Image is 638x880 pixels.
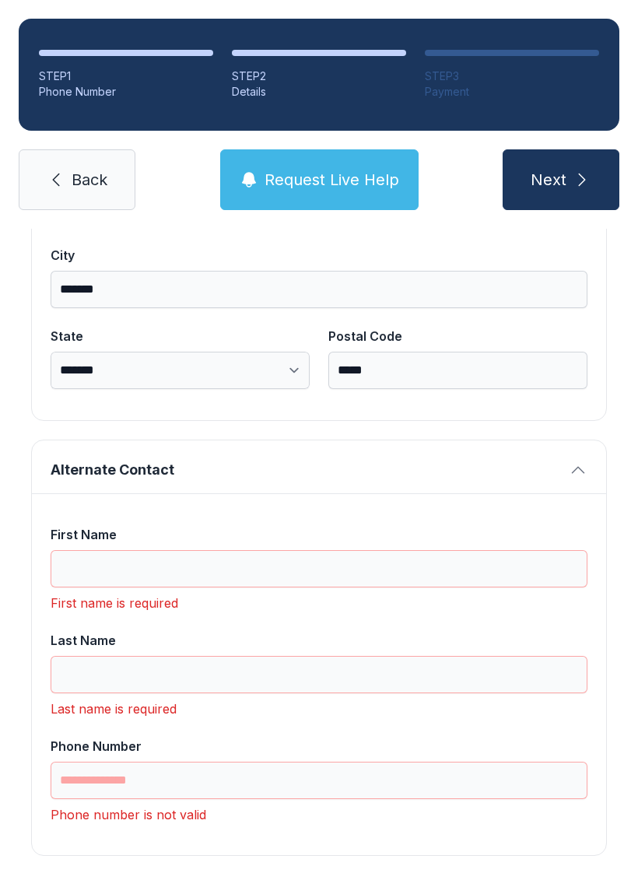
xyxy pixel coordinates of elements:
[51,737,587,756] div: Phone Number
[39,68,213,84] div: STEP 1
[265,169,399,191] span: Request Live Help
[531,169,566,191] span: Next
[232,68,406,84] div: STEP 2
[425,84,599,100] div: Payment
[32,440,606,493] button: Alternate Contact
[39,84,213,100] div: Phone Number
[51,805,587,824] div: Phone number is not valid
[51,525,587,544] div: First Name
[328,352,587,389] input: Postal Code
[51,271,587,308] input: City
[51,594,587,612] div: First name is required
[51,631,587,650] div: Last Name
[328,327,587,345] div: Postal Code
[51,699,587,718] div: Last name is required
[51,246,587,265] div: City
[51,656,587,693] input: Last Name
[51,327,310,345] div: State
[425,68,599,84] div: STEP 3
[51,459,563,481] span: Alternate Contact
[51,550,587,587] input: First Name
[72,169,107,191] span: Back
[232,84,406,100] div: Details
[51,762,587,799] input: Phone Number
[51,352,310,389] select: State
